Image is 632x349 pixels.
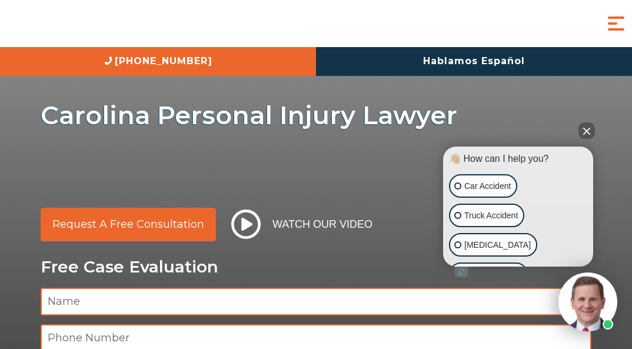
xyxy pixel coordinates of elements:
[604,12,628,35] button: Menu
[578,122,595,139] button: Close Intaker Chat Widget
[446,152,590,165] div: 👋🏼 How can I help you?
[52,219,204,230] span: Request a Free Consultation
[464,208,518,223] p: Truck Accident
[464,179,511,194] p: Car Accident
[558,272,617,331] img: Intaker widget Avatar
[41,137,385,181] img: sub text
[41,288,591,315] input: Name
[9,14,132,33] img: Auger & Auger Accident and Injury Lawyers Logo
[228,209,376,240] button: Watch Our Video
[41,258,591,276] p: Free Case Evaluation
[41,208,216,241] a: Request a Free Consultation
[41,100,591,131] h1: Carolina Personal Injury Lawyer
[455,267,468,277] a: Open intaker chat
[316,47,632,76] a: Hablamos Español
[464,238,531,252] p: [MEDICAL_DATA]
